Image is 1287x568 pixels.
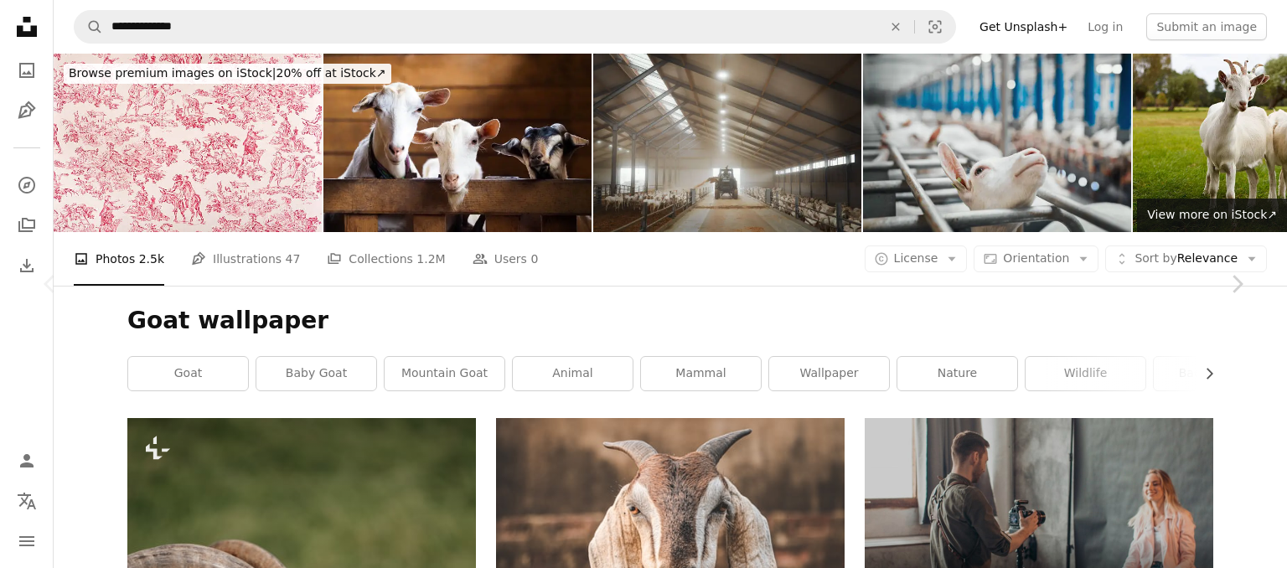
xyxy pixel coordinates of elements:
[974,245,1098,272] button: Orientation
[496,526,845,541] a: brown and white animal during daytime
[877,11,914,43] button: Clear
[128,357,248,390] a: goat
[1147,208,1277,221] span: View more on iStock ↗
[513,357,633,390] a: animal
[641,357,761,390] a: mammal
[54,54,401,94] a: Browse premium images on iStock|20% off at iStock↗
[74,10,956,44] form: Find visuals sitewide
[416,250,445,268] span: 1.2M
[894,251,938,265] span: License
[1146,13,1267,40] button: Submit an image
[530,250,538,268] span: 0
[593,54,861,232] img: It takes the best to produce the best
[323,54,592,232] img: Funny goats family in farm. Goats peek out of the fence
[10,444,44,478] a: Log in / Sign up
[865,245,968,272] button: License
[1137,199,1287,232] a: View more on iStock↗
[191,232,300,286] a: Illustrations 47
[54,54,322,232] img: French Painting Antique Fabric
[10,484,44,518] button: Language
[969,13,1078,40] a: Get Unsplash+
[10,524,44,558] button: Menu
[1003,251,1069,265] span: Orientation
[769,357,889,390] a: wallpaper
[286,250,301,268] span: 47
[1105,245,1267,272] button: Sort byRelevance
[10,94,44,127] a: Illustrations
[69,66,276,80] span: Browse premium images on iStock |
[327,232,445,286] a: Collections 1.2M
[897,357,1017,390] a: nature
[1154,357,1274,390] a: background
[385,357,504,390] a: mountain goat
[64,64,391,84] div: 20% off at iStock ↗
[10,168,44,202] a: Explore
[10,54,44,87] a: Photos
[1078,13,1133,40] a: Log in
[1026,357,1145,390] a: wildlife
[1135,250,1238,267] span: Relevance
[256,357,376,390] a: baby goat
[75,11,103,43] button: Search Unsplash
[127,306,1213,336] h1: Goat wallpaper
[1194,357,1213,390] button: scroll list to the right
[863,54,1131,232] img: Can I go outside now?
[473,232,539,286] a: Users 0
[1135,251,1176,265] span: Sort by
[915,11,955,43] button: Visual search
[1186,204,1287,364] a: Next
